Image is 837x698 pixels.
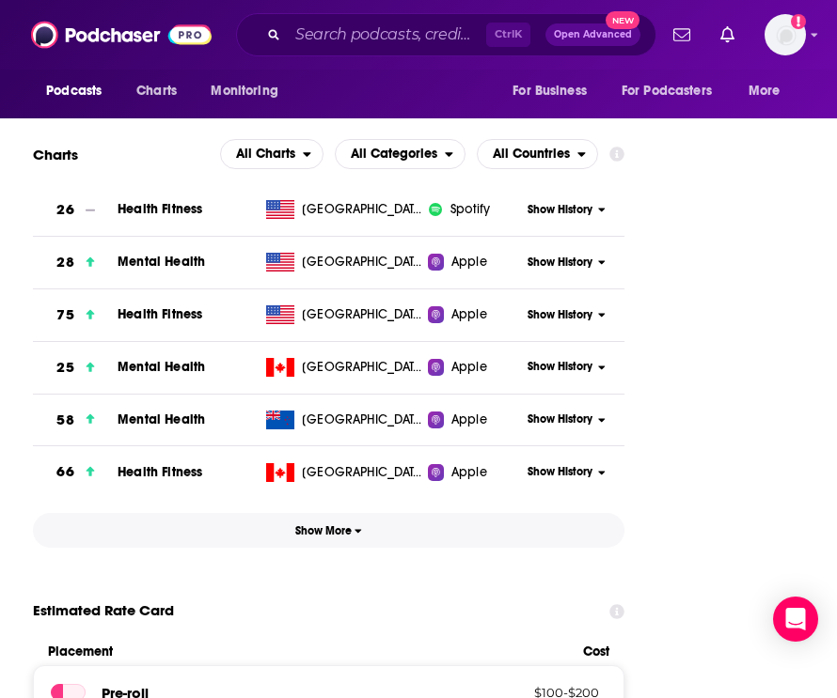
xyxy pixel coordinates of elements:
span: For Podcasters [622,78,712,104]
a: 66 [33,446,118,498]
span: Ctrl K [486,23,530,47]
button: Show History [522,202,611,218]
span: New [606,11,640,29]
span: Spotify [450,200,490,219]
span: For Business [513,78,587,104]
h3: 58 [56,410,73,431]
a: Show notifications dropdown [666,19,698,51]
span: Apple [451,305,487,324]
span: Apple [451,411,487,429]
button: open menu [499,73,610,109]
a: Apple [428,253,522,271]
span: Show History [528,307,592,323]
span: United States [302,200,424,219]
a: Mental Health [118,254,205,270]
span: Podcasts [46,78,102,104]
a: [GEOGRAPHIC_DATA] [259,200,428,219]
a: [GEOGRAPHIC_DATA] [259,358,428,377]
div: Search podcasts, credits, & more... [236,13,656,56]
span: Show History [528,359,592,375]
button: Show History [522,464,611,480]
h2: Platforms [220,139,324,169]
span: Apple [451,463,487,482]
a: Health Fitness [118,464,202,480]
a: 28 [33,237,118,288]
button: open menu [477,139,598,169]
a: [GEOGRAPHIC_DATA] [259,463,428,482]
span: All Charts [236,147,295,161]
span: New Zealand [302,411,424,429]
a: [GEOGRAPHIC_DATA] [259,253,428,271]
h3: 75 [56,304,73,326]
button: open menu [220,139,324,169]
span: Canada [302,463,424,482]
button: open menu [609,73,739,109]
a: 75 [33,289,118,341]
span: Show History [528,411,592,427]
a: Health Fitness [118,306,202,322]
button: Open AdvancedNew [545,23,640,46]
h3: 26 [56,199,73,221]
svg: Add a profile image [791,14,806,29]
span: Show History [528,202,592,218]
h2: Charts [33,146,78,163]
input: Search podcasts, credits, & more... [288,20,486,50]
span: All Categories [351,147,437,161]
h3: 66 [56,461,73,483]
img: Podchaser - Follow, Share and Rate Podcasts [31,17,212,53]
span: Charts [136,78,177,104]
h2: Countries [477,139,598,169]
span: All Countries [493,147,570,161]
span: Logged in as calellac [765,14,806,55]
span: Canada [302,358,424,377]
a: Mental Health [118,411,205,427]
a: Mental Health [118,359,205,375]
button: open menu [735,73,804,109]
span: United States [302,305,424,324]
a: Apple [428,305,522,324]
a: [GEOGRAPHIC_DATA] [259,305,428,324]
button: Show More [33,513,624,548]
a: Health Fitness [118,201,202,217]
button: Show History [522,255,611,271]
a: Charts [124,73,188,109]
span: United States [302,253,424,271]
span: Apple [451,253,487,271]
a: 25 [33,342,118,394]
span: Estimated Rate Card [33,593,174,628]
span: Monitoring [211,78,277,104]
span: Show More [295,524,362,537]
a: Show notifications dropdown [713,19,742,51]
a: 58 [33,395,118,446]
button: Show History [522,307,611,323]
button: Show History [522,359,611,375]
a: Apple [428,463,522,482]
img: iconImage [428,202,443,217]
a: 26 [33,184,118,236]
h3: 25 [56,357,73,379]
button: open menu [33,73,126,109]
span: More [749,78,781,104]
button: open menu [335,139,466,169]
span: Show History [528,255,592,271]
div: Open Intercom Messenger [773,597,818,642]
span: Show History [528,464,592,480]
span: Cost [583,644,609,659]
img: User Profile [765,14,806,55]
button: open menu [197,73,302,109]
h3: 28 [56,252,73,273]
h2: Categories [335,139,466,169]
span: Open Advanced [554,30,632,39]
button: Show profile menu [765,14,806,55]
span: Placement [48,644,567,659]
a: Apple [428,411,522,429]
a: [GEOGRAPHIC_DATA] [259,411,428,429]
button: Show History [522,411,611,427]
